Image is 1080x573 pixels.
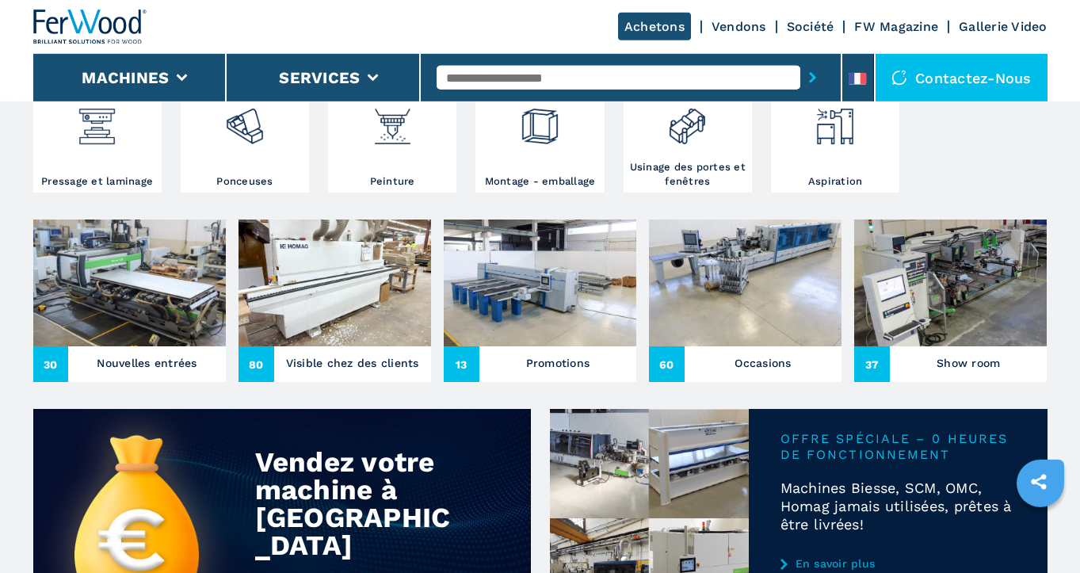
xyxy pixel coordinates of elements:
[876,54,1048,101] div: Contactez-nous
[33,346,69,382] span: 30
[328,90,456,193] a: Peinture
[519,94,561,147] img: montaggio_imballaggio_2.png
[854,19,938,34] a: FW Magazine
[526,352,590,374] h3: Promotions
[937,352,1000,374] h3: Show room
[771,90,899,193] a: Aspiration
[891,70,907,86] img: Contactez-nous
[712,19,766,34] a: Vendons
[76,94,118,147] img: pressa-strettoia.png
[787,19,834,34] a: Société
[97,352,197,374] h3: Nouvelles entrées
[854,220,1047,346] img: Show room
[181,90,309,193] a: Ponceuses
[239,346,274,382] span: 80
[444,220,636,346] img: Promotions
[618,13,691,40] a: Achetons
[370,174,415,189] h3: Peinture
[814,94,856,147] img: aspirazione_1.png
[1019,462,1059,502] a: sharethis
[649,346,685,382] span: 60
[649,220,841,382] a: Occasions60Occasions
[372,94,414,147] img: verniciatura_1.png
[475,90,604,193] a: Montage - emballage
[223,94,265,147] img: levigatrici_2.png
[286,352,419,374] h3: Visible chez des clients
[780,557,1016,570] a: En savoir plus
[1013,502,1068,561] iframe: Chat
[485,174,596,189] h3: Montage - emballage
[41,174,153,189] h3: Pressage et laminage
[808,174,863,189] h3: Aspiration
[444,346,479,382] span: 13
[33,220,226,346] img: Nouvelles entrées
[239,220,431,382] a: Visible chez des clients80Visible chez des clients
[800,59,825,96] button: submit-button
[255,449,462,560] div: Vendez votre machine à [GEOGRAPHIC_DATA]
[33,220,226,382] a: Nouvelles entrées30Nouvelles entrées
[854,220,1047,382] a: Show room37Show room
[735,352,791,374] h3: Occasions
[624,90,752,193] a: Usinage des portes et fenêtres
[239,220,431,346] img: Visible chez des clients
[959,19,1048,34] a: Gallerie Video
[279,68,360,87] button: Services
[854,346,890,382] span: 37
[82,68,169,87] button: Machines
[33,10,147,44] img: Ferwood
[628,160,748,189] h3: Usinage des portes et fenêtres
[649,220,841,346] img: Occasions
[216,174,273,189] h3: Ponceuses
[444,220,636,382] a: Promotions13Promotions
[33,90,162,193] a: Pressage et laminage
[666,94,708,147] img: lavorazione_porte_finestre_2.png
